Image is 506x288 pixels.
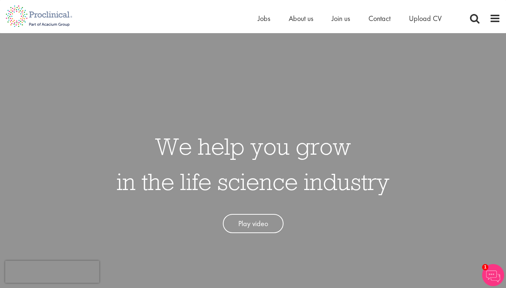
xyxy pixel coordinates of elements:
h1: We help you grow in the life science industry [117,129,389,199]
a: Jobs [258,14,270,23]
a: Contact [368,14,391,23]
span: 1 [482,264,488,270]
a: About us [289,14,313,23]
a: Upload CV [409,14,442,23]
img: Chatbot [482,264,504,286]
a: Join us [332,14,350,23]
a: Play video [223,214,284,233]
